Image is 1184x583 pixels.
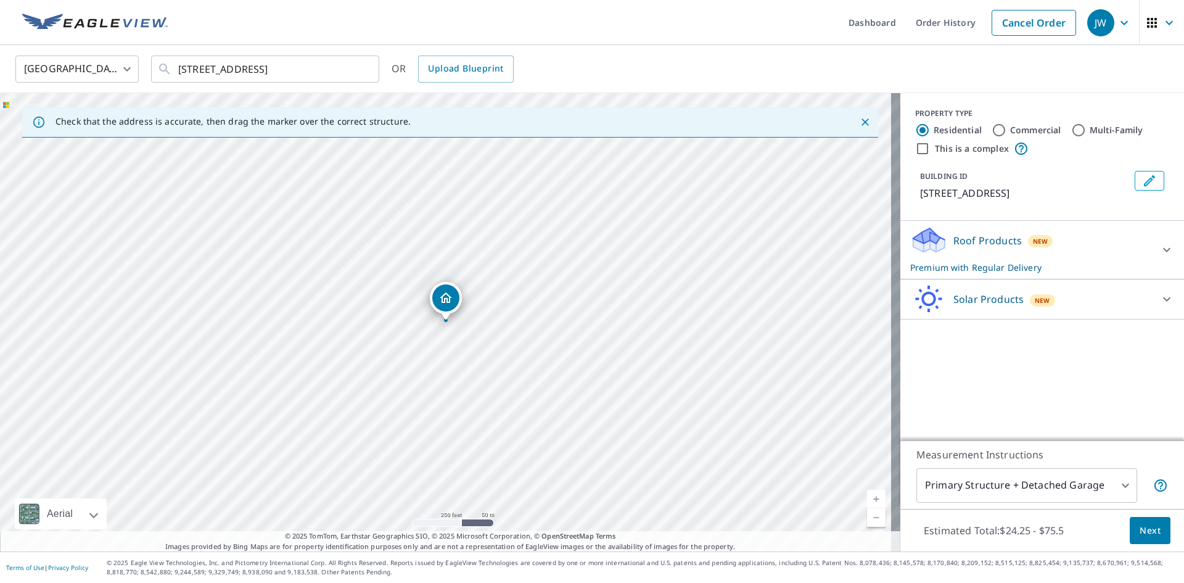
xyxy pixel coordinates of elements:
div: Aerial [15,498,107,529]
span: New [1033,236,1048,246]
a: Terms of Use [6,563,44,572]
p: Premium with Regular Delivery [910,261,1152,274]
p: Solar Products [953,292,1024,307]
p: Estimated Total: $24.25 - $75.5 [914,517,1074,544]
button: Edit building 1 [1135,171,1164,191]
a: Cancel Order [992,10,1076,36]
label: This is a complex [935,143,1009,155]
span: Upload Blueprint [428,61,503,76]
a: Privacy Policy [48,563,88,572]
p: | [6,564,88,571]
a: Upload Blueprint [418,56,513,83]
div: PROPERTY TYPE [915,108,1169,119]
div: JW [1087,9,1114,36]
p: © 2025 Eagle View Technologies, Inc. and Pictometry International Corp. All Rights Reserved. Repo... [107,558,1178,577]
span: New [1035,296,1050,305]
label: Residential [934,124,982,136]
p: [STREET_ADDRESS] [920,186,1130,201]
p: BUILDING ID [920,171,968,181]
a: Current Level 17, Zoom Out [867,508,886,527]
label: Multi-Family [1090,124,1143,136]
div: Solar ProductsNew [910,284,1174,314]
p: Roof Products [953,233,1022,248]
a: OpenStreetMap [541,531,593,540]
div: [GEOGRAPHIC_DATA] [15,52,139,86]
div: Roof ProductsNewPremium with Regular Delivery [910,226,1174,274]
span: © 2025 TomTom, Earthstar Geographics SIO, © 2025 Microsoft Corporation, © [285,531,616,542]
span: Next [1140,523,1161,539]
input: Search by address or latitude-longitude [178,52,354,86]
img: EV Logo [22,14,168,32]
div: OR [392,56,514,83]
div: Primary Structure + Detached Garage [916,468,1137,503]
button: Close [857,114,873,130]
p: Measurement Instructions [916,447,1168,462]
div: Dropped pin, building 1, Residential property, 17 Andover Ln Crossville, TN 38558 [430,282,462,320]
p: Check that the address is accurate, then drag the marker over the correct structure. [55,116,411,127]
div: Aerial [43,498,76,529]
a: Current Level 17, Zoom In [867,490,886,508]
label: Commercial [1010,124,1061,136]
a: Terms [596,531,616,540]
span: Your report will include the primary structure and a detached garage if one exists. [1153,478,1168,493]
button: Next [1130,517,1170,545]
